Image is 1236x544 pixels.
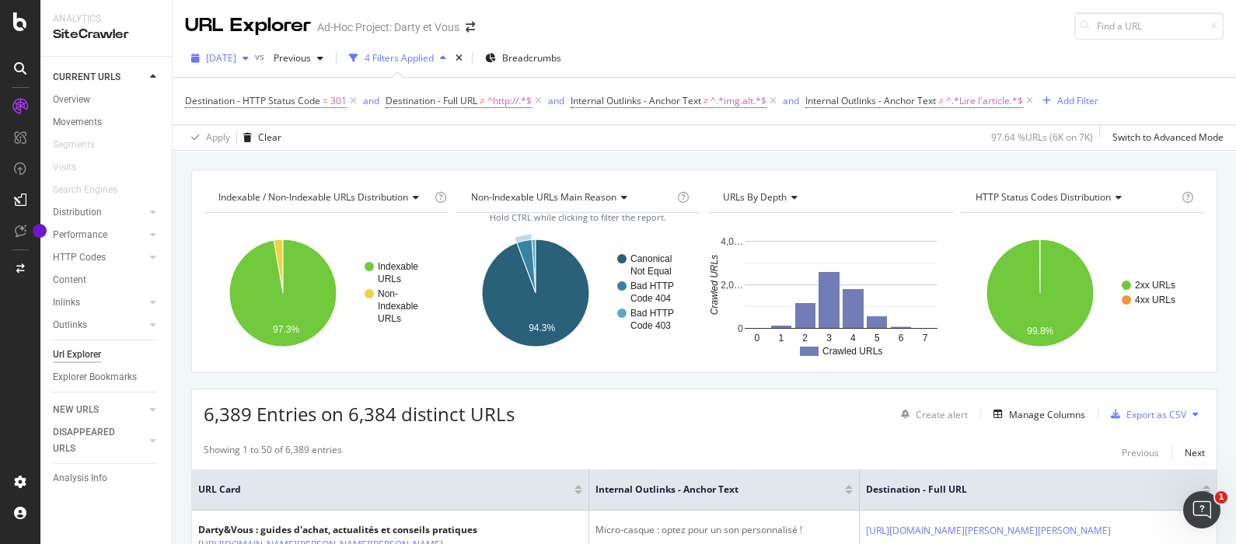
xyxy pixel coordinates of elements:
[53,272,161,288] a: Content
[548,93,564,108] button: and
[53,137,95,153] div: Segments
[185,46,255,71] button: [DATE]
[53,182,133,198] a: Search Engines
[53,347,101,363] div: Url Explorer
[755,333,760,343] text: 0
[53,227,107,243] div: Performance
[53,424,145,457] a: DISAPPEARED URLS
[273,324,299,335] text: 97.3%
[267,51,311,65] span: Previous
[53,470,107,486] div: Analysis Info
[946,90,1023,112] span: ^.*Lire l'article.*$
[267,46,330,71] button: Previous
[738,323,743,334] text: 0
[630,266,672,277] text: Not Equal
[258,131,281,144] div: Clear
[343,46,452,71] button: 4 Filters Applied
[53,272,86,288] div: Content
[630,253,672,264] text: Canonical
[866,483,1179,497] span: Destination - Full URL
[53,114,161,131] a: Movements
[1122,446,1159,459] div: Previous
[1112,131,1224,144] div: Switch to Advanced Mode
[1106,125,1224,150] button: Switch to Advanced Mode
[1215,491,1227,504] span: 1
[452,51,466,66] div: times
[53,369,137,385] div: Explorer Bookmarks
[330,90,347,112] span: 301
[53,182,117,198] div: Search Engines
[991,131,1093,144] div: 97.64 % URLs ( 6K on 7K )
[206,131,230,144] div: Apply
[708,225,949,361] svg: A chart.
[206,51,236,65] span: 2025 Sep. 22nd
[471,190,616,204] span: Non-Indexable URLs Main Reason
[53,114,102,131] div: Movements
[916,408,968,421] div: Create alert
[53,227,145,243] a: Performance
[378,301,418,312] text: Indexable
[215,185,431,210] h4: Indexable / Non-Indexable URLs Distribution
[721,280,743,291] text: 2,0…
[1183,491,1220,528] iframe: Intercom live chat
[198,523,477,537] div: Darty&Vous : guides d'achat, actualités et conseils pratiques
[850,333,856,343] text: 4
[456,225,697,361] div: A chart.
[363,94,379,107] div: and
[468,185,675,210] h4: Non-Indexable URLs Main Reason
[218,190,408,204] span: Indexable / Non-Indexable URLs distribution
[1105,402,1186,427] button: Export as CSV
[204,225,445,361] svg: A chart.
[237,125,281,150] button: Clear
[866,523,1111,539] a: [URL][DOMAIN_NAME][PERSON_NAME][PERSON_NAME]
[185,94,320,107] span: Destination - HTTP Status Code
[53,317,87,333] div: Outlinks
[961,225,1202,361] svg: A chart.
[204,401,515,427] span: 6,389 Entries on 6,384 distinct URLs
[487,90,532,112] span: ^http://.*$
[529,323,555,333] text: 94.3%
[53,12,159,26] div: Analytics
[987,405,1085,424] button: Manage Columns
[938,94,944,107] span: ≠
[1009,408,1085,421] div: Manage Columns
[365,51,434,65] div: 4 Filters Applied
[1027,326,1053,337] text: 99.8%
[1185,443,1205,462] button: Next
[783,93,799,108] button: and
[723,190,787,204] span: URLs by Depth
[704,94,709,107] span: ≠
[53,295,80,311] div: Inlinks
[53,69,145,85] a: CURRENT URLS
[378,274,401,284] text: URLs
[33,224,47,238] div: Tooltip anchor
[198,483,571,497] span: URL Card
[502,51,561,65] span: Breadcrumbs
[548,94,564,107] div: and
[53,69,120,85] div: CURRENT URLS
[1135,280,1175,291] text: 2xx URLs
[490,211,666,223] span: Hold CTRL while clicking to filter the report.
[255,50,267,63] span: vs
[1036,92,1098,110] button: Add Filter
[185,125,230,150] button: Apply
[479,46,567,71] button: Breadcrumbs
[720,185,939,210] h4: URLs by Depth
[53,470,161,486] a: Analysis Info
[571,94,701,107] span: Internal Outlinks - Anchor Text
[53,92,161,108] a: Overview
[709,255,720,315] text: Crawled URLs
[595,483,822,497] span: Internal Outlinks - Anchor Text
[378,313,401,324] text: URLs
[53,249,145,266] a: HTTP Codes
[1057,94,1098,107] div: Add Filter
[53,137,110,153] a: Segments
[323,94,328,107] span: =
[53,92,90,108] div: Overview
[378,261,418,272] text: Indexable
[53,249,106,266] div: HTTP Codes
[378,288,398,299] text: Non-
